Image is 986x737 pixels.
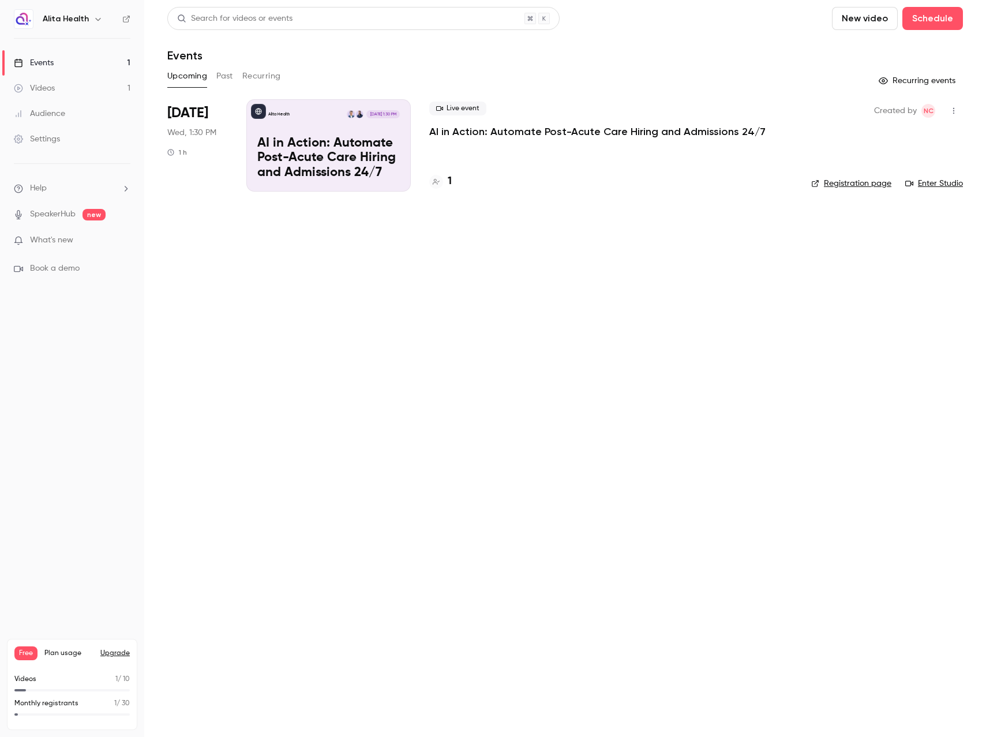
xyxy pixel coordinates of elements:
[902,7,963,30] button: Schedule
[242,67,281,85] button: Recurring
[874,104,917,118] span: Created by
[14,182,130,194] li: help-dropdown-opener
[14,133,60,145] div: Settings
[14,674,36,684] p: Videos
[429,125,766,139] a: AI in Action: Automate Post-Acute Care Hiring and Admissions 24/7
[257,136,400,181] p: AI in Action: Automate Post-Acute Care Hiring and Admissions 24/7
[448,174,452,189] h4: 1
[115,676,118,683] span: 1
[83,209,106,220] span: new
[216,67,233,85] button: Past
[167,148,187,157] div: 1 h
[177,13,293,25] div: Search for videos or events
[14,83,55,94] div: Videos
[100,649,130,658] button: Upgrade
[30,263,80,275] span: Book a demo
[14,646,38,660] span: Free
[44,649,93,658] span: Plan usage
[167,104,208,122] span: [DATE]
[167,99,228,192] div: Oct 8 Wed, 1:30 PM (America/New York)
[14,57,54,69] div: Events
[43,13,89,25] h6: Alita Health
[429,174,452,189] a: 1
[429,102,486,115] span: Live event
[14,10,33,28] img: Alita Health
[115,674,130,684] p: / 10
[873,72,963,90] button: Recurring events
[268,111,290,117] p: Alita Health
[114,700,117,707] span: 1
[167,48,203,62] h1: Events
[114,698,130,709] p: / 30
[347,110,355,118] img: Matt Rosa
[355,110,363,118] img: Brett Seidita
[30,234,73,246] span: What's new
[921,104,935,118] span: Naor Chazan
[14,108,65,119] div: Audience
[832,7,898,30] button: New video
[30,208,76,220] a: SpeakerHub
[366,110,399,118] span: [DATE] 1:30 PM
[905,178,963,189] a: Enter Studio
[924,104,933,118] span: NC
[811,178,891,189] a: Registration page
[167,67,207,85] button: Upcoming
[246,99,411,192] a: AI in Action: Automate Post-Acute Care Hiring and Admissions 24/7Alita HealthBrett SeiditaMatt Ro...
[14,698,78,709] p: Monthly registrants
[167,127,216,139] span: Wed, 1:30 PM
[30,182,47,194] span: Help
